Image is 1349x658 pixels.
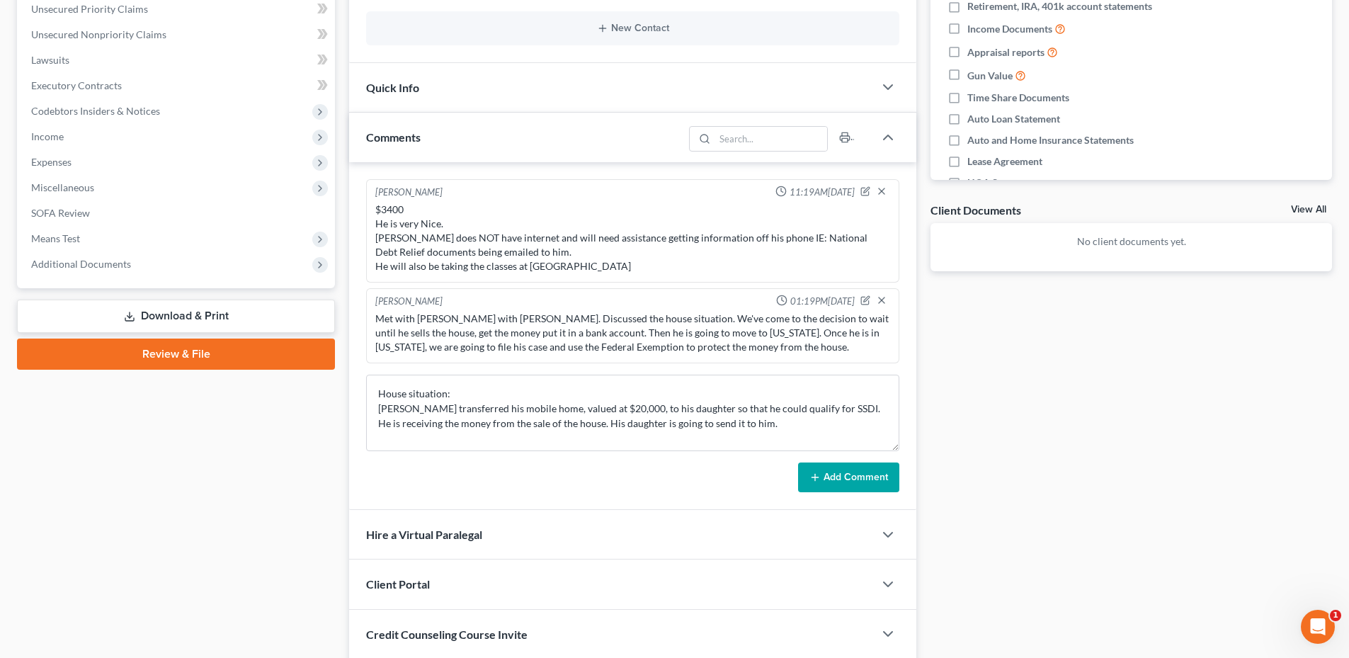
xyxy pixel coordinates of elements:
[20,22,335,47] a: Unsecured Nonpriority Claims
[17,339,335,370] a: Review & File
[967,69,1013,83] span: Gun Value
[942,234,1321,249] p: No client documents yet.
[20,200,335,226] a: SOFA Review
[930,203,1021,217] div: Client Documents
[1330,610,1341,621] span: 1
[17,300,335,333] a: Download & Print
[366,528,482,541] span: Hire a Virtual Paralegal
[31,181,94,193] span: Miscellaneous
[715,127,828,151] input: Search...
[31,156,72,168] span: Expenses
[967,91,1069,105] span: Time Share Documents
[790,295,855,308] span: 01:19PM[DATE]
[790,186,855,199] span: 11:19AM[DATE]
[31,258,131,270] span: Additional Documents
[798,463,899,492] button: Add Comment
[20,47,335,73] a: Lawsuits
[31,105,160,117] span: Codebtors Insiders & Notices
[366,130,421,144] span: Comments
[375,186,443,200] div: [PERSON_NAME]
[31,28,166,40] span: Unsecured Nonpriority Claims
[366,81,419,94] span: Quick Info
[366,628,528,641] span: Credit Counseling Course Invite
[375,203,890,273] div: $3400 He is very Nice. [PERSON_NAME] does NOT have internet and will need assistance getting info...
[377,23,888,34] button: New Contact
[967,133,1134,147] span: Auto and Home Insurance Statements
[375,295,443,309] div: [PERSON_NAME]
[967,154,1042,169] span: Lease Agreement
[1301,610,1335,644] iframe: Intercom live chat
[31,130,64,142] span: Income
[31,232,80,244] span: Means Test
[20,73,335,98] a: Executory Contracts
[366,577,430,591] span: Client Portal
[31,79,122,91] span: Executory Contracts
[967,45,1045,59] span: Appraisal reports
[31,3,148,15] span: Unsecured Priority Claims
[967,22,1052,36] span: Income Documents
[31,54,69,66] span: Lawsuits
[31,207,90,219] span: SOFA Review
[967,176,1037,190] span: HOA Statement
[967,112,1060,126] span: Auto Loan Statement
[375,312,890,354] div: Met with [PERSON_NAME] with [PERSON_NAME]. Discussed the house situation. We've come to the decis...
[1291,205,1326,215] a: View All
